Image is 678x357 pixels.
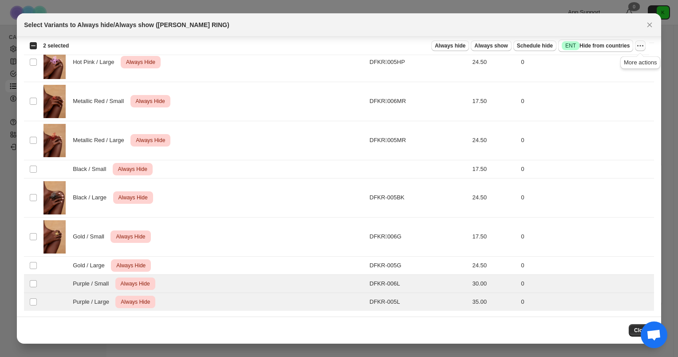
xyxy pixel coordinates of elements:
img: CCXI1309.jpg [43,181,66,214]
td: 24.50 [469,43,518,82]
td: 17.50 [469,160,518,178]
td: 0 [518,82,654,121]
img: CCXI1350.jpg [43,220,66,254]
td: DFKR005HP [367,43,470,82]
td: 35.00 [469,293,518,311]
span: 2 selected [43,42,69,49]
td: DFKR-005G [367,256,470,274]
td: 0 [518,178,654,217]
span: Always Hide [116,164,149,175]
span: Hot Pink / Large [73,58,119,67]
span: Always Hide [134,96,167,107]
span: Black / Large [73,193,111,202]
td: 0 [518,43,654,82]
td: 24.50 [469,178,518,217]
td: 0 [518,256,654,274]
span: Gold / Large [73,261,109,270]
td: DFKR-005L [367,293,470,311]
button: Close [643,19,656,31]
img: CCXI1365.jpg [43,85,66,118]
button: Always hide [431,40,469,51]
td: DFKR006MR [367,82,470,121]
td: 0 [518,160,654,178]
td: DFKR006G [367,217,470,256]
span: Schedule hide [517,42,553,49]
img: JUDI-PINK-LARGE-BUTTERFLY-RING.jpg [43,46,66,79]
span: Always Hide [114,260,147,271]
td: 30.00 [469,274,518,293]
td: 17.50 [469,217,518,256]
span: Black / Small [73,165,111,174]
span: Always Hide [134,135,167,146]
span: Gold / Small [73,232,109,241]
button: Close [629,324,654,337]
td: 0 [518,121,654,160]
span: Always Hide [119,297,152,307]
td: 17.50 [469,82,518,121]
span: Purple / Large [73,297,114,306]
td: 0 [518,293,654,311]
div: Open chat [641,321,667,348]
span: Always Hide [124,57,157,67]
button: Always show [471,40,511,51]
span: Always hide [435,42,465,49]
td: 24.50 [469,256,518,274]
span: Metallic Red / Large [73,136,129,145]
span: ENT [565,42,576,49]
span: Always show [474,42,508,49]
span: Hide from countries [562,41,630,50]
span: Close [634,327,649,334]
img: JUDI-RED-LARGE-BUTTERFLY-RING.jpg [43,124,66,157]
span: Always Hide [114,231,147,242]
span: Metallic Red / Small [73,97,129,106]
td: 0 [518,274,654,293]
td: DFKR-005BK [367,178,470,217]
td: DFKR-006L [367,274,470,293]
span: Always Hide [117,192,150,203]
td: 0 [518,217,654,256]
td: 24.50 [469,121,518,160]
td: DFKR005MR [367,121,470,160]
button: Schedule hide [513,40,556,51]
button: More actions [635,40,646,51]
button: SuccessENTHide from countries [558,40,633,52]
h2: Select Variants to Always hide/Always show ([PERSON_NAME] RING) [24,20,229,29]
span: Purple / Small [73,279,114,288]
span: Always Hide [119,278,152,289]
